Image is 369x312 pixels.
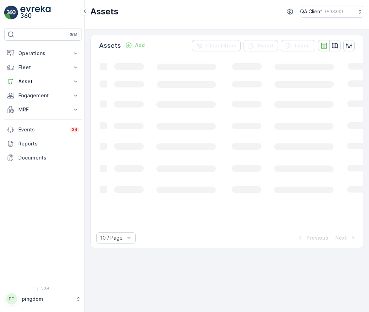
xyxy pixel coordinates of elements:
[192,40,241,51] button: Clear Filters
[135,42,145,49] p: Add
[206,42,237,49] p: Clear Filters
[4,103,82,117] button: MRF
[20,6,51,20] img: logo_light-DOdMpM7g.png
[325,9,343,14] p: ( +03:00 )
[300,6,363,18] button: QA Client(+03:00)
[18,64,68,71] p: Fleet
[4,74,82,89] button: Asset
[18,92,68,99] p: Engagement
[6,293,17,305] div: PP
[18,154,79,161] p: Documents
[258,42,274,49] p: Export
[18,78,68,85] p: Asset
[244,40,278,51] button: Export
[306,234,328,241] p: Previous
[4,137,82,151] a: Reports
[70,32,77,37] p: ⌘B
[18,50,68,57] p: Operations
[99,41,121,51] p: Assets
[22,295,72,303] p: pingdom
[122,41,148,50] button: Add
[4,46,82,60] button: Operations
[4,123,82,137] a: Events34
[295,42,311,49] p: Import
[4,292,82,306] button: PPpingdom
[300,8,322,15] p: QA Client
[4,89,82,103] button: Engagement
[4,60,82,74] button: Fleet
[281,40,315,51] button: Import
[18,106,68,113] p: MRF
[335,234,347,241] p: Next
[4,286,82,290] span: v 1.50.4
[4,6,18,20] img: logo
[72,127,78,132] p: 34
[296,234,329,242] button: Previous
[18,140,79,147] p: Reports
[90,6,118,17] p: Assets
[335,234,357,242] button: Next
[4,151,82,165] a: Documents
[18,126,66,133] p: Events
